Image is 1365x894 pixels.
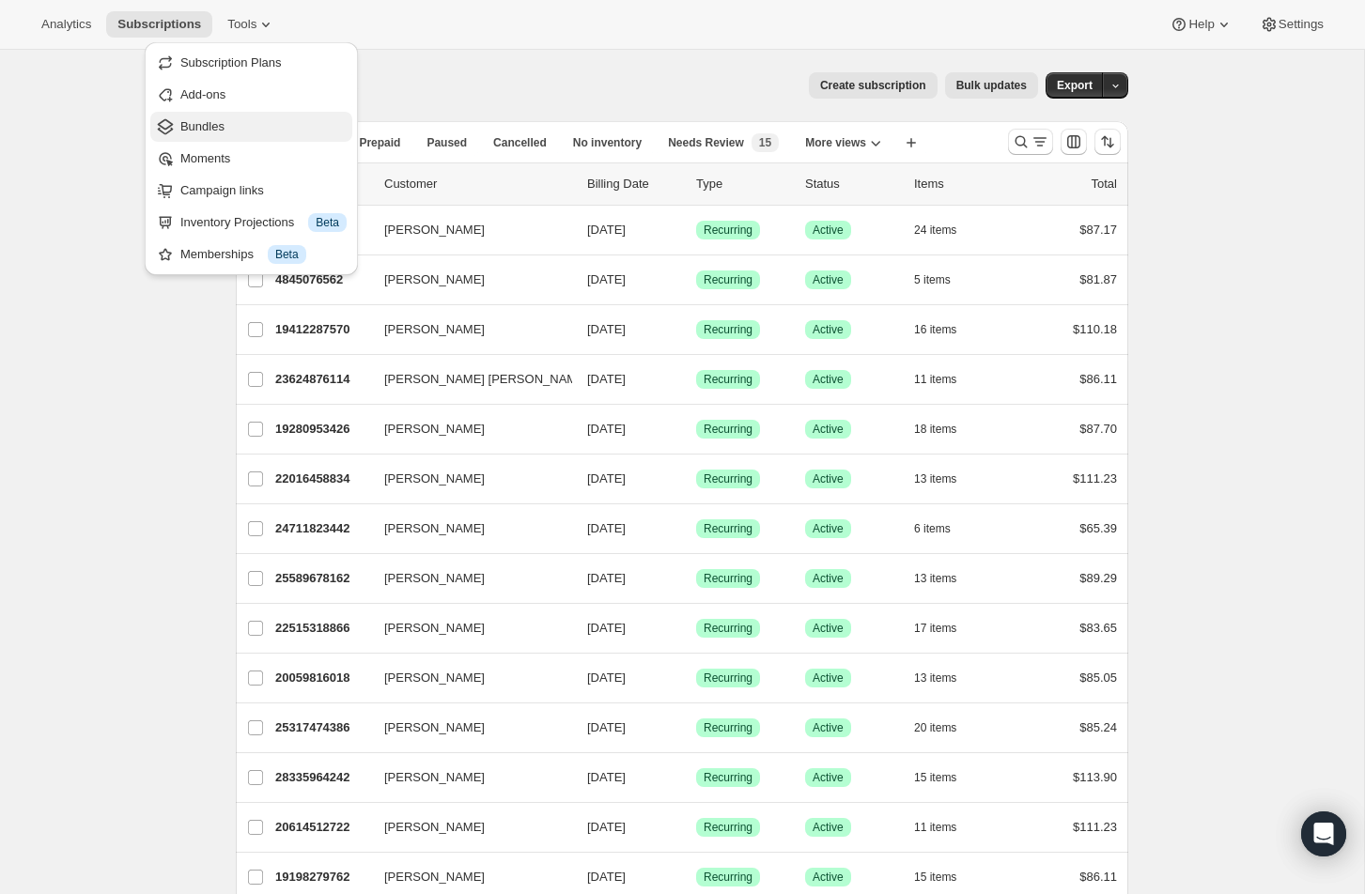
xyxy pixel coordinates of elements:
span: $89.29 [1079,571,1117,585]
span: Settings [1279,17,1324,32]
div: Items [914,175,1008,193]
span: 5 items [914,272,951,287]
span: 6 items [914,521,951,536]
span: [PERSON_NAME] [384,270,485,289]
button: Campaign links [150,176,352,206]
div: 19280953426[PERSON_NAME][DATE]SuccessRecurringSuccessActive18 items$87.70 [275,416,1117,442]
span: 15 items [914,770,956,785]
p: 28335964242 [275,768,369,787]
p: Billing Date [587,175,681,193]
span: Beta [316,215,339,230]
div: 22515318866[PERSON_NAME][DATE]SuccessRecurringSuccessActive17 items$83.65 [275,615,1117,641]
span: Prepaid [359,135,400,150]
button: [PERSON_NAME] [373,514,561,544]
span: [PERSON_NAME] [384,669,485,687]
span: 15 items [914,870,956,885]
button: Subscriptions [106,11,212,38]
button: 13 items [914,565,977,592]
span: Recurring [704,770,752,785]
span: Recurring [704,870,752,885]
span: 24 items [914,223,956,238]
span: [PERSON_NAME] [384,818,485,837]
button: [PERSON_NAME] [373,763,561,793]
span: $110.18 [1073,322,1117,336]
span: $86.11 [1079,870,1117,884]
span: [DATE] [587,670,626,685]
span: [PERSON_NAME] [384,420,485,439]
span: Export [1057,78,1093,93]
button: [PERSON_NAME] [373,812,561,842]
span: [PERSON_NAME] [384,569,485,588]
span: Recurring [704,422,752,437]
span: Active [813,322,844,337]
p: 20059816018 [275,669,369,687]
span: [DATE] [587,870,626,884]
button: Inventory Projections [150,208,352,238]
button: Sort the results [1094,129,1121,155]
span: Recurring [704,223,752,238]
button: Bundles [150,112,352,142]
span: Active [813,820,844,835]
span: Active [813,571,844,586]
button: [PERSON_NAME] [373,315,561,345]
div: Open Intercom Messenger [1301,811,1346,856]
div: 28335964242[PERSON_NAME][DATE]SuccessRecurringSuccessActive15 items$113.90 [275,764,1117,791]
div: Type [696,175,790,193]
span: Active [813,670,844,686]
span: Recurring [704,720,752,735]
span: [DATE] [587,223,626,237]
span: Recurring [704,571,752,586]
button: [PERSON_NAME] [373,713,561,743]
button: 16 items [914,316,977,343]
button: 6 items [914,516,971,542]
span: 20 items [914,720,956,735]
p: 22016458834 [275,470,369,488]
span: Cancelled [493,135,547,150]
span: Active [813,870,844,885]
button: 15 items [914,864,977,890]
div: 19412287570[PERSON_NAME][DATE]SuccessRecurringSuccessActive16 items$110.18 [275,316,1117,343]
span: $81.87 [1079,272,1117,286]
button: [PERSON_NAME] [373,215,561,245]
span: 11 items [914,372,956,387]
span: [PERSON_NAME] [PERSON_NAME] [384,370,588,389]
div: 25317474386[PERSON_NAME][DATE]SuccessRecurringSuccessActive20 items$85.24 [275,715,1117,741]
button: Moments [150,144,352,174]
p: 22515318866 [275,619,369,638]
button: Search and filter results [1008,129,1053,155]
button: Tools [216,11,287,38]
span: Active [813,720,844,735]
span: Paused [427,135,467,150]
div: 4845076562[PERSON_NAME][DATE]SuccessRecurringSuccessActive5 items$81.87 [275,267,1117,293]
button: 24 items [914,217,977,243]
span: Active [813,422,844,437]
span: [DATE] [587,272,626,286]
span: 17 items [914,621,956,636]
button: 5 items [914,267,971,293]
span: Active [813,621,844,636]
span: Tools [227,17,256,32]
span: $85.24 [1079,720,1117,734]
span: [DATE] [587,471,626,486]
span: $65.39 [1079,521,1117,535]
span: [DATE] [587,621,626,635]
button: Customize table column order and visibility [1061,129,1087,155]
button: [PERSON_NAME] [373,464,561,494]
p: 23624876114 [275,370,369,389]
span: Recurring [704,322,752,337]
span: Recurring [704,621,752,636]
span: Campaign links [180,183,264,197]
span: Analytics [41,17,91,32]
p: 19412287570 [275,320,369,339]
span: $113.90 [1073,770,1117,784]
span: [DATE] [587,322,626,336]
span: Recurring [704,521,752,536]
span: $111.23 [1073,820,1117,834]
span: Add-ons [180,87,225,101]
span: [DATE] [587,820,626,834]
span: [DATE] [587,571,626,585]
button: [PERSON_NAME] [373,265,561,295]
button: Settings [1249,11,1335,38]
span: Active [813,372,844,387]
span: $111.23 [1073,471,1117,486]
